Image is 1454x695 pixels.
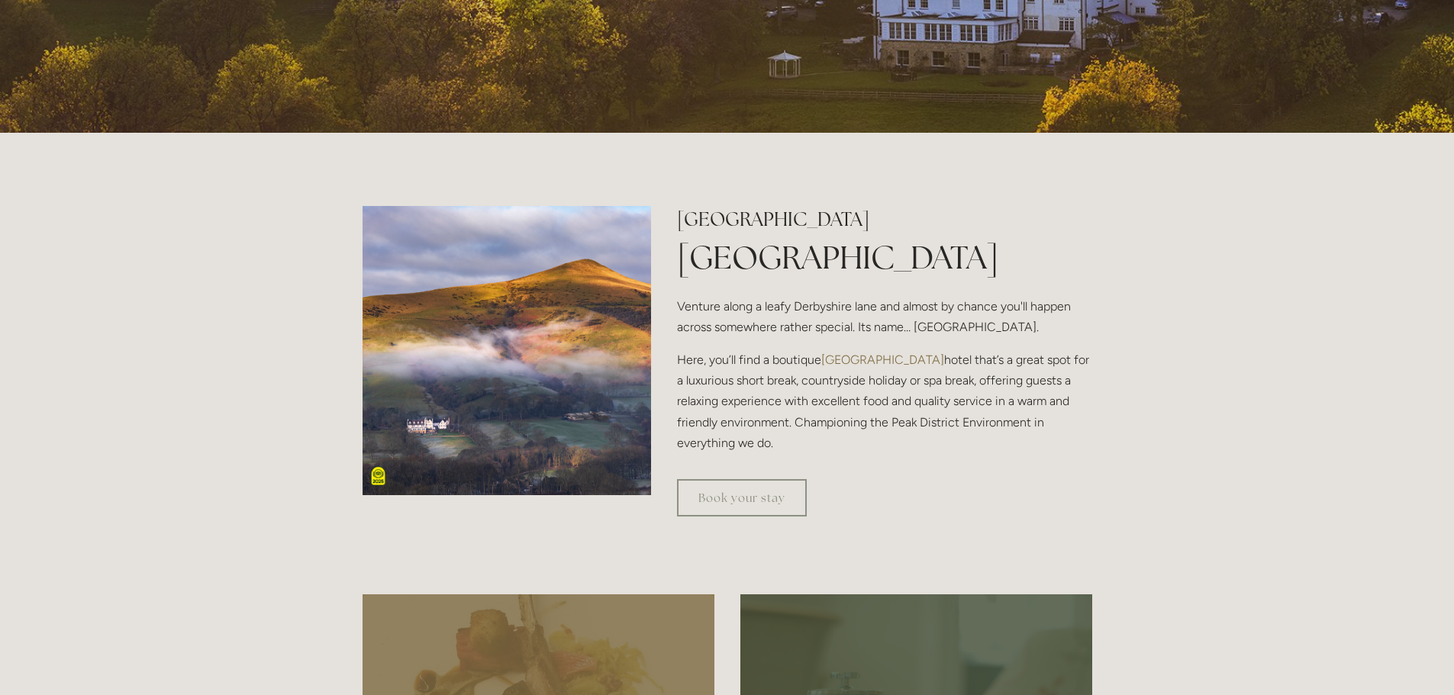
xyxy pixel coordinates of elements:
[677,206,1091,233] h2: [GEOGRAPHIC_DATA]
[677,235,1091,280] h1: [GEOGRAPHIC_DATA]
[677,349,1091,453] p: Here, you’ll find a boutique hotel that’s a great spot for a luxurious short break, countryside h...
[677,296,1091,337] p: Venture along a leafy Derbyshire lane and almost by chance you'll happen across somewhere rather ...
[677,479,807,516] a: Book your stay
[821,352,944,367] a: [GEOGRAPHIC_DATA]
